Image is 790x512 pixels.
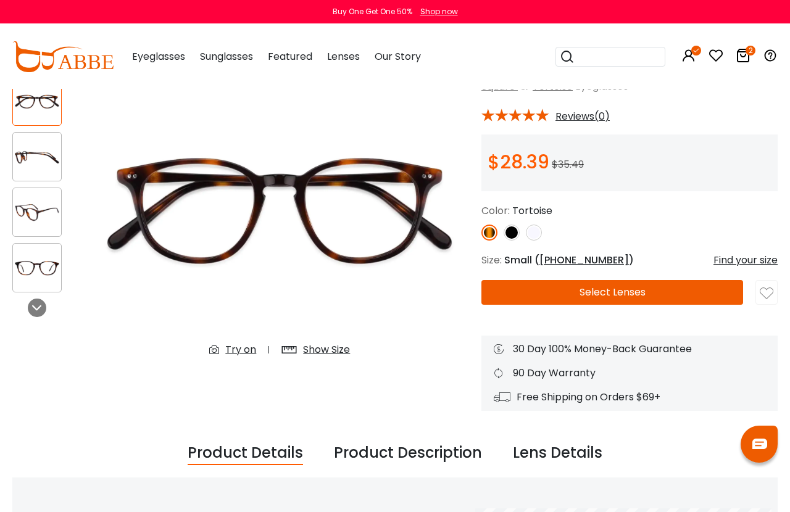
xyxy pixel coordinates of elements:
[494,342,765,357] div: 30 Day 100% Money-Back Guarantee
[303,342,350,357] div: Show Size
[512,204,552,218] span: Tortoise
[13,145,61,169] img: Venus Tortoise Acetate Eyeglasses , UniversalBridgeFit Frames from ABBE Glasses
[481,280,743,305] button: Select Lenses
[13,89,61,114] img: Venus Tortoise Acetate Eyeglasses , UniversalBridgeFit Frames from ABBE Glasses
[494,390,765,405] div: Free Shipping on Orders $69+
[713,253,778,268] div: Find your size
[736,51,750,65] a: 2
[552,157,584,171] span: $35.49
[414,6,458,17] a: Shop now
[132,49,185,64] span: Eyeglasses
[481,204,510,218] span: Color:
[420,6,458,17] div: Shop now
[752,439,767,449] img: chat
[200,49,253,64] span: Sunglasses
[334,442,482,465] div: Product Description
[481,253,502,267] span: Size:
[488,149,549,175] span: $28.39
[333,6,412,17] div: Buy One Get One 50%
[12,41,114,72] img: abbeglasses.com
[555,111,610,122] span: Reviews(0)
[539,253,629,267] span: [PHONE_NUMBER]
[225,342,256,357] div: Try on
[375,49,421,64] span: Our Story
[268,49,312,64] span: Featured
[513,442,602,465] div: Lens Details
[188,442,303,465] div: Product Details
[760,287,773,300] img: like
[494,366,765,381] div: 90 Day Warranty
[504,253,634,267] span: Small ( )
[746,46,755,56] i: 2
[13,256,61,280] img: Venus Tortoise Acetate Eyeglasses , UniversalBridgeFit Frames from ABBE Glasses
[327,49,360,64] span: Lenses
[91,52,469,367] img: Venus Tortoise Acetate Eyeglasses , UniversalBridgeFit Frames from ABBE Glasses
[13,200,61,225] img: Venus Tortoise Acetate Eyeglasses , UniversalBridgeFit Frames from ABBE Glasses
